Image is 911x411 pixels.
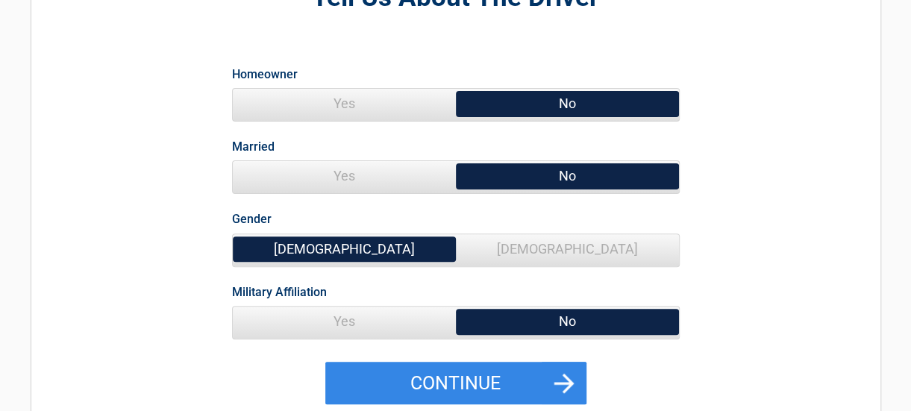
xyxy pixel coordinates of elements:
[233,161,456,191] span: Yes
[232,64,298,84] label: Homeowner
[232,282,327,302] label: Military Affiliation
[456,161,679,191] span: No
[325,362,586,405] button: Continue
[456,89,679,119] span: No
[232,209,272,229] label: Gender
[233,89,456,119] span: Yes
[456,234,679,264] span: [DEMOGRAPHIC_DATA]
[233,234,456,264] span: [DEMOGRAPHIC_DATA]
[456,307,679,336] span: No
[232,137,275,157] label: Married
[233,307,456,336] span: Yes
